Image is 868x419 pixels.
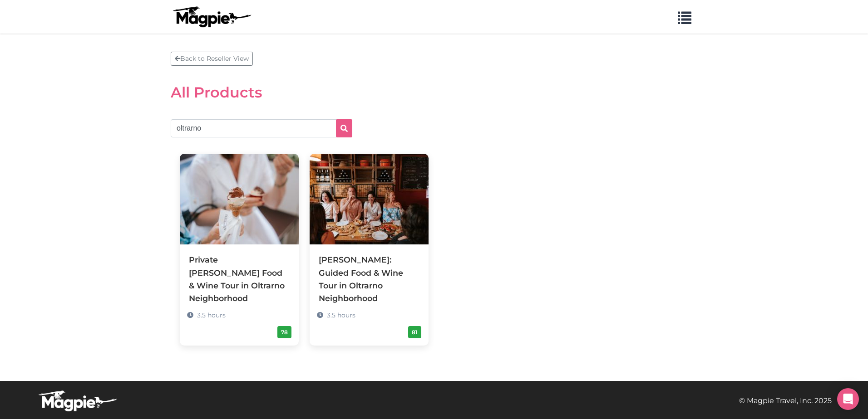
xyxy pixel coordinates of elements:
[180,154,299,346] a: Private [PERSON_NAME] Food & Wine Tour in Oltrarno Neighborhood 3.5 hours 78
[171,119,352,137] input: Search products...
[171,6,252,28] img: logo-ab69f6fb50320c5b225c76a69d11143b.png
[319,253,419,305] div: [PERSON_NAME]: Guided Food & Wine Tour in Oltrarno Neighborhood
[310,154,429,346] a: [PERSON_NAME]: Guided Food & Wine Tour in Oltrarno Neighborhood 3.5 hours 81
[408,326,421,338] div: 81
[36,390,118,412] img: logo-white-d94fa1abed81b67a048b3d0f0ab5b955.png
[189,253,290,305] div: Private [PERSON_NAME] Food & Wine Tour in Oltrarno Neighborhood
[837,388,859,410] div: Open Intercom Messenger
[739,395,832,407] p: © Magpie Travel, Inc. 2025
[197,311,226,319] span: 3.5 hours
[310,154,429,244] img: Florence: Guided Food & Wine Tour in Oltrarno Neighborhood
[171,84,697,101] h2: All Products
[327,311,355,319] span: 3.5 hours
[277,326,291,338] div: 78
[171,52,253,66] a: Back to Reseller View
[180,154,299,244] img: Private Florence Food & Wine Tour in Oltrarno Neighborhood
